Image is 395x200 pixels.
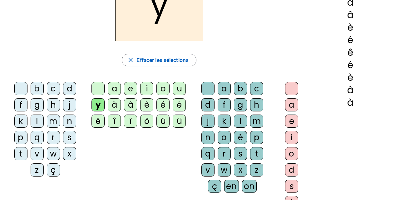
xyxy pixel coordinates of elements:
span: Effacer les sélections [136,55,189,65]
div: i [140,82,153,95]
div: p [250,131,263,144]
div: ü [173,115,186,128]
div: b [31,82,44,95]
div: o [156,82,170,95]
div: x [234,163,247,177]
div: l [234,115,247,128]
div: k [14,115,27,128]
div: z [31,163,44,177]
div: a [108,82,121,95]
div: é [318,35,383,45]
div: ê [318,48,383,57]
div: à [318,98,383,107]
div: p [14,131,27,144]
div: ç [47,163,60,177]
div: n [63,115,76,128]
div: ç [208,180,221,193]
div: r [218,147,231,160]
div: ï [124,115,137,128]
div: ô [140,115,153,128]
div: u [173,82,186,95]
div: e [285,115,298,128]
div: g [31,98,44,111]
div: j [63,98,76,111]
div: â [124,98,137,111]
div: h [250,98,263,111]
div: r [47,131,60,144]
div: s [63,131,76,144]
div: v [201,163,215,177]
div: û [156,115,170,128]
div: i [285,131,298,144]
div: z [250,163,263,177]
div: w [218,163,231,177]
div: è [140,98,153,111]
div: â [318,10,383,20]
div: j [201,115,215,128]
div: b [234,82,247,95]
div: k [218,115,231,128]
div: n [201,131,215,144]
div: q [31,131,44,144]
mat-icon: close [127,57,134,64]
button: Effacer les sélections [122,54,196,66]
div: d [285,163,298,177]
div: q [201,147,215,160]
div: w [47,147,60,160]
div: s [234,147,247,160]
div: o [218,131,231,144]
div: l [31,115,44,128]
div: en [224,180,239,193]
div: a [285,98,298,111]
div: e [124,82,137,95]
div: ë [91,115,105,128]
div: t [250,147,263,160]
div: f [14,98,27,111]
div: à [108,98,121,111]
div: d [201,98,215,111]
div: a [218,82,231,95]
div: x [63,147,76,160]
div: c [47,82,60,95]
div: î [108,115,121,128]
div: é [318,60,383,70]
div: g [234,98,247,111]
div: é [156,98,170,111]
div: m [47,115,60,128]
div: s [285,180,298,193]
div: o [285,147,298,160]
div: è [318,73,383,82]
div: f [218,98,231,111]
div: ê [173,98,186,111]
div: y [91,98,105,111]
div: m [250,115,263,128]
div: d [63,82,76,95]
div: è [318,23,383,32]
div: â [318,85,383,95]
div: é [234,131,247,144]
div: on [242,180,257,193]
div: h [47,98,60,111]
div: v [31,147,44,160]
div: c [250,82,263,95]
div: t [14,147,27,160]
